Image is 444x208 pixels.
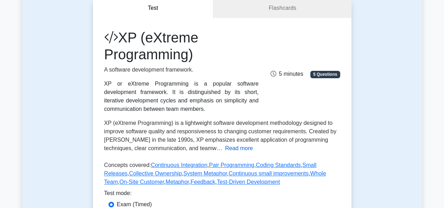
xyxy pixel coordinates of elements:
a: Continuous Integration [151,162,207,168]
a: Test-Driven Development [217,179,280,185]
a: Feedback [191,179,215,185]
a: Continuous small improvements [228,170,309,176]
span: 5 Questions [310,71,340,78]
div: XP or eXtreme Programming is a popular software development framework. It is distinguished by its... [104,80,259,113]
a: On-Site Customer [119,179,164,185]
a: Metaphor [166,179,189,185]
a: Coding Standards [256,162,301,168]
a: Pair Programming [209,162,254,168]
span: 5 minutes [270,71,303,77]
p: Concepts covered: , , , , , , , , , , , [104,161,340,189]
span: XP (eXtreme Programming) is a lightweight software development methodology designed to improve so... [104,120,337,151]
h1: XP (eXtreme Programming) [104,29,259,63]
button: Read more [225,144,253,153]
a: System Metaphor [183,170,227,176]
div: Test mode: [104,189,340,200]
p: A software development framework. [104,66,259,74]
a: Collective Ownership [129,170,182,176]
